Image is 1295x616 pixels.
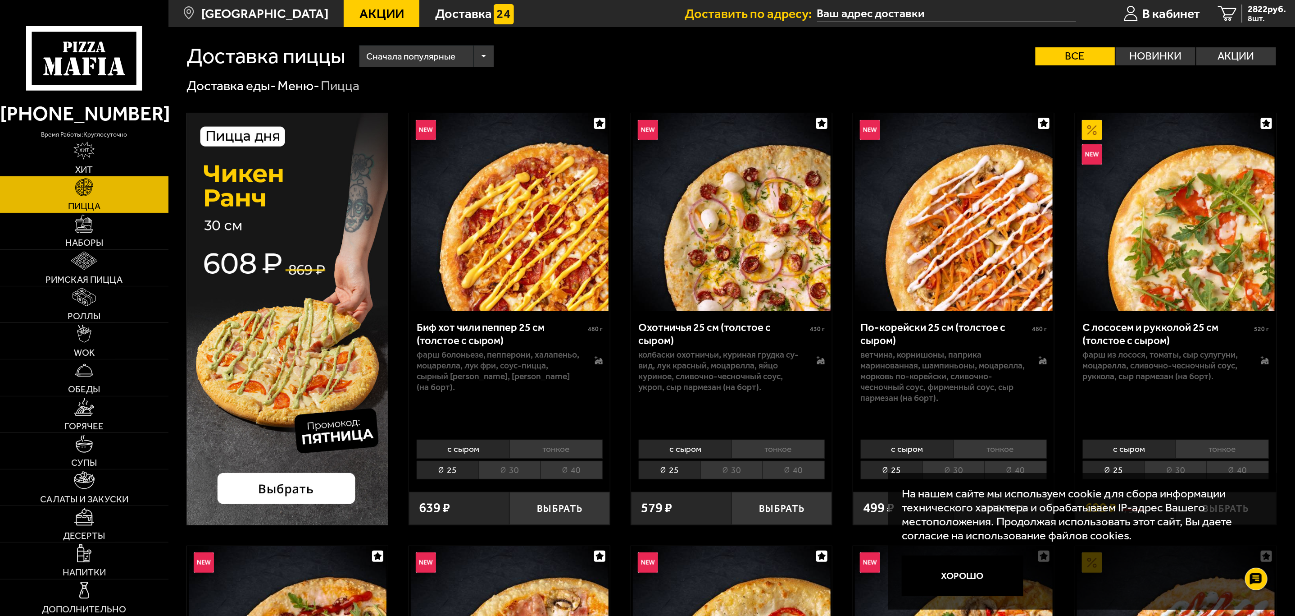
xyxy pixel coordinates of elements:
span: Пицца [68,202,100,211]
img: Новинка [416,120,436,140]
li: с сыром [861,440,954,459]
li: тонкое [509,440,603,459]
button: Выбрать [732,492,832,525]
label: Все [1036,47,1115,65]
a: АкционныйНовинкаС лососем и рукколой 25 см (толстое с сыром) [1075,113,1276,311]
span: 480 г [1032,325,1047,333]
span: 2822 руб. [1248,5,1286,14]
span: Салаты и закуски [40,495,128,504]
li: 25 [1083,461,1145,480]
span: Роллы [68,312,100,321]
li: с сыром [417,440,509,459]
span: 520 г [1254,325,1269,333]
img: Новинка [1082,144,1102,165]
li: 30 [922,461,984,480]
img: Новинка [860,552,880,573]
span: 499 ₽ [863,501,894,515]
span: 639 ₽ [419,501,450,515]
span: Сначала популярные [366,44,455,69]
img: Новинка [638,120,658,140]
span: Напитки [63,568,106,577]
li: 25 [861,461,922,480]
li: 30 [700,461,762,480]
a: НовинкаПо-корейски 25 см (толстое с сыром) [853,113,1054,311]
a: Доставка еды- [186,78,276,94]
li: тонкое [732,440,825,459]
img: 15daf4d41897b9f0e9f617042186c801.svg [494,4,514,24]
label: Новинки [1116,47,1195,65]
img: Биф хот чили пеппер 25 см (толстое с сыром) [411,113,609,311]
img: Новинка [860,120,880,140]
h1: Доставка пиццы [186,45,345,67]
span: Супы [71,458,97,467]
li: тонкое [1176,440,1269,459]
img: С лососем и рукколой 25 см (толстое с сыром) [1077,113,1275,311]
span: Доставка [435,7,492,20]
span: 480 г [588,325,603,333]
img: Новинка [638,552,658,573]
img: Новинка [194,552,214,573]
span: Обеды [68,385,100,394]
span: [GEOGRAPHIC_DATA] [201,7,328,20]
li: 30 [478,461,540,480]
label: Акции [1196,47,1276,65]
a: НовинкаОхотничья 25 см (толстое с сыром) [631,113,832,311]
li: с сыром [639,440,732,459]
span: Десерты [63,531,105,540]
li: 25 [639,461,700,480]
li: 40 [763,461,825,480]
div: Охотничья 25 см (толстое с сыром) [639,321,808,347]
p: фарш из лосося, томаты, сыр сулугуни, моцарелла, сливочно-чесночный соус, руккола, сыр пармезан (... [1083,349,1247,382]
li: 40 [985,461,1047,480]
span: Доставить по адресу: [685,7,817,20]
img: Новинка [416,552,436,573]
p: фарш болоньезе, пепперони, халапеньо, моцарелла, лук фри, соус-пицца, сырный [PERSON_NAME], [PERS... [417,349,581,393]
li: с сыром [1083,440,1176,459]
span: Римская пицца [45,275,123,284]
li: тонкое [954,440,1047,459]
div: Биф хот чили пеппер 25 см (толстое с сыром) [417,321,586,347]
div: Пицца [321,77,360,95]
span: В кабинет [1142,7,1200,20]
li: 40 [1207,461,1269,480]
span: Хит [75,165,93,174]
span: 8 шт. [1248,15,1286,23]
li: 40 [541,461,603,480]
span: 579 ₽ [641,501,672,515]
div: По-корейски 25 см (толстое с сыром) [861,321,1030,347]
button: Выбрать [509,492,610,525]
p: колбаски охотничьи, куриная грудка су-вид, лук красный, моцарелла, яйцо куриное, сливочно-чесночн... [639,349,803,393]
a: НовинкаБиф хот чили пеппер 25 см (толстое с сыром) [409,113,610,311]
input: Ваш адрес доставки [817,5,1076,22]
button: Хорошо [902,556,1023,596]
div: С лососем и рукколой 25 см (толстое с сыром) [1083,321,1252,347]
span: Наборы [65,238,103,247]
li: 25 [417,461,478,480]
span: Акции [359,7,404,20]
a: Меню- [277,78,319,94]
span: 430 г [810,325,825,333]
img: Акционный [1082,120,1102,140]
img: По-корейски 25 см (толстое с сыром) [855,113,1053,311]
p: ветчина, корнишоны, паприка маринованная, шампиньоны, моцарелла, морковь по-корейски, сливочно-че... [861,349,1025,404]
span: WOK [74,348,95,357]
img: Охотничья 25 см (толстое с сыром) [633,113,831,311]
span: Горячее [64,422,104,431]
span: Дополнительно [42,605,126,614]
li: 30 [1145,461,1206,480]
p: На нашем сайте мы используем cookie для сбора информации технического характера и обрабатываем IP... [902,487,1258,542]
